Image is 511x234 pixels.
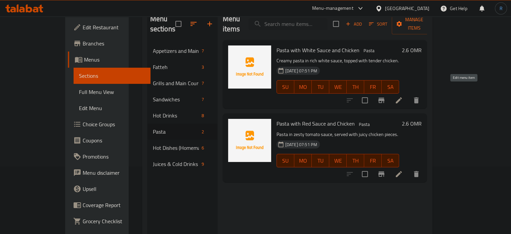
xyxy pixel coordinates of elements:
[83,217,145,225] span: Grocery Checklist
[147,91,217,107] div: Sandwiches7
[199,96,207,103] span: 7
[171,17,185,31] span: Select all sections
[276,80,294,94] button: SU
[367,156,379,166] span: FR
[356,120,373,128] div: Pasta
[83,23,145,31] span: Edit Restaurant
[408,92,424,108] button: delete
[367,19,389,29] button: Sort
[199,161,207,167] span: 9
[364,80,382,94] button: FR
[153,111,199,120] span: Hot Drinks
[276,45,359,55] span: Pasta with White Sauce and Chicken
[392,13,437,34] button: Manage items
[199,95,207,103] div: items
[83,169,145,177] span: Menu disclaimer
[153,95,199,103] span: Sandwiches
[199,129,207,135] span: 2
[147,124,217,140] div: Pasta2
[297,82,309,92] span: MO
[361,47,377,55] span: Pasta
[199,160,207,168] div: items
[147,59,217,75] div: Fatteh3
[276,57,399,65] p: Creamy pasta in rich white sauce, topped with tender chicken.
[83,201,145,209] span: Coverage Report
[147,156,217,172] div: Juices & Cold Drinks9
[382,154,399,167] button: SA
[369,20,387,28] span: Sort
[153,144,199,152] div: Hot Dishes (Homemade)
[294,80,312,94] button: MO
[68,116,151,132] a: Choice Groups
[499,5,502,12] span: R
[199,111,207,120] div: items
[83,39,145,47] span: Branches
[332,82,344,92] span: WE
[297,156,309,166] span: MO
[364,154,382,167] button: FR
[283,141,320,148] span: [DATE] 07:51 PM
[343,19,365,29] span: Add item
[276,130,399,139] p: Pasta in zesty tomato sauce, served with juicy chicken pieces.
[367,82,379,92] span: FR
[84,56,145,64] span: Menus
[276,154,294,167] button: SU
[68,213,151,229] a: Grocery Checklist
[228,119,271,162] img: Pasta with Red Sauce and Chicken
[68,181,151,197] a: Upsell
[153,47,199,55] span: Appetizers and Main Courses
[83,136,145,144] span: Coupons
[382,80,399,94] button: SA
[147,107,217,124] div: Hot Drinks8
[68,19,151,35] a: Edit Restaurant
[228,45,271,89] img: Pasta with White Sauce and Chicken
[68,52,151,68] a: Menus
[153,160,199,168] span: Juices & Cold Drinks
[68,165,151,181] a: Menu disclaimer
[329,154,347,167] button: WE
[83,185,145,193] span: Upsell
[153,79,199,87] span: Grills and Main Courses
[329,80,347,94] button: WE
[294,154,312,167] button: MO
[358,93,372,107] span: Select to update
[332,156,344,166] span: WE
[402,119,422,128] h6: 2.6 OMR
[349,82,361,92] span: TH
[397,15,431,32] span: Manage items
[276,119,355,129] span: Pasta with Red Sauce and Chicken
[395,170,403,178] a: Edit menu item
[343,19,365,29] button: Add
[68,197,151,213] a: Coverage Report
[79,72,145,80] span: Sections
[199,112,207,119] span: 8
[199,64,207,70] span: 3
[312,4,353,12] div: Menu-management
[199,63,207,71] div: items
[280,82,292,92] span: SU
[199,145,207,151] span: 6
[153,63,199,71] span: Fatteh
[361,47,377,55] div: Pasta
[202,16,218,32] button: Add section
[402,45,422,55] h6: 2.6 OMR
[314,82,327,92] span: TU
[185,16,202,32] span: Sort sections
[199,48,207,54] span: 7
[74,100,151,116] a: Edit Menu
[373,92,389,108] button: Branch-specific-item
[329,17,343,31] span: Select section
[345,20,363,28] span: Add
[248,18,328,30] input: search
[74,84,151,100] a: Full Menu View
[79,88,145,96] span: Full Menu View
[385,5,429,12] div: [GEOGRAPHIC_DATA]
[199,79,207,87] div: items
[223,14,240,34] h2: Menu items
[199,80,207,87] span: 7
[365,19,392,29] span: Sort items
